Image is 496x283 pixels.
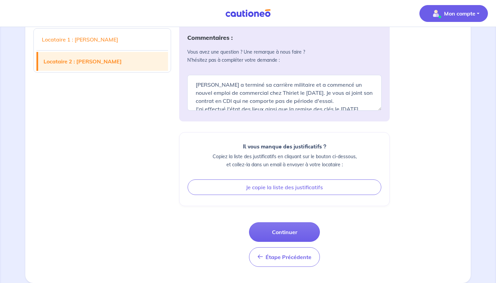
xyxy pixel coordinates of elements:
img: illu_account_valid_menu.svg [431,8,441,19]
button: Je copie la liste des justificatifs [188,179,381,195]
button: Continuer [249,222,320,242]
p: Mon compte [444,9,475,18]
p: Vous avez une question ? Une remarque à nous faire ? N’hésitez pas à compléter votre demande : [187,48,382,64]
button: illu_account_valid_menu.svgMon compte [419,5,488,22]
img: Cautioneo [223,9,273,18]
span: Étape Précédente [266,254,311,260]
p: Copiez la liste des justificatifs en cliquant sur le bouton ci-dessous, et collez-la dans un emai... [188,152,381,169]
button: Étape Précédente [249,247,320,267]
a: Locataire 1 : [PERSON_NAME] [36,30,168,49]
h6: Il vous manque des justificatifs ? [188,143,381,150]
textarea: [PERSON_NAME] a terminé sa carrière militaire et a commencé un nouvel emploi de commercial chez T... [187,75,382,111]
strong: Commentaires : [187,34,233,41]
a: Locataire 2 : [PERSON_NAME] [38,52,168,71]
